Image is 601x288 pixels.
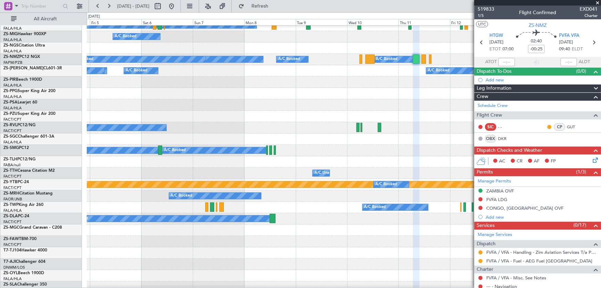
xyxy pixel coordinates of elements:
[3,208,22,213] a: FALA/HLA
[478,178,511,185] a: Manage Permits
[193,19,244,25] div: Sun 7
[3,146,29,150] a: ZS-SMGPC12
[3,128,21,133] a: FACT/CPT
[3,37,22,42] a: FALA/HLA
[3,55,19,59] span: ZS-NMZ
[478,6,494,13] span: 519833
[531,38,542,45] span: 02:40
[3,117,21,122] a: FACT/CPT
[559,32,579,39] span: FVFA VFA
[398,19,450,25] div: Thu 11
[477,266,493,274] span: Charter
[567,124,582,130] a: GUT
[3,162,21,168] a: FABA/null
[21,1,61,11] input: Trip Number
[576,68,586,75] span: (0/0)
[3,242,21,247] a: FACT/CPT
[3,185,21,190] a: FACT/CPT
[3,135,18,139] span: ZS-SGC
[3,100,18,105] span: ZS-PSA
[476,21,488,27] button: UTC
[573,221,586,229] span: (0/17)
[3,78,16,82] span: ZS-PIR
[477,222,495,230] span: Services
[559,39,573,46] span: [DATE]
[88,14,100,20] div: [DATE]
[3,248,47,252] a: T7-TJ104Hawker 4000
[3,180,29,184] a: ZS-YTBPC-24
[498,124,514,130] div: - -
[3,123,17,127] span: ZS-RVL
[3,237,37,241] a: ZS-FAWTBM-700
[3,214,18,218] span: ZS-DLA
[486,188,514,194] div: ZAMBIA OVF
[485,59,497,66] span: ATOT
[3,89,55,93] a: ZS-PPGSuper King Air 200
[3,219,21,225] a: FACT/CPT
[489,46,501,53] span: ETOT
[3,282,17,287] span: ZS-SLA
[3,197,22,202] a: FAOR/JNB
[3,260,45,264] a: T7-AJIChallenger 604
[529,22,547,29] span: ZS-NMZ
[477,168,493,176] span: Permits
[3,66,62,70] a: ZS-[PERSON_NAME]CL601-3R
[3,191,53,196] a: ZS-MRHCitation Mustang
[171,191,193,201] div: A/C Booked
[498,58,515,66] input: --:--
[580,6,598,13] span: EXD041
[3,146,19,150] span: ZS-SMG
[3,271,18,275] span: ZS-OYL
[477,240,496,248] span: Dispatch
[3,43,45,48] a: ZS-NGSCitation Ultra
[3,32,18,36] span: ZS-MIG
[3,66,43,70] span: ZS-[PERSON_NAME]
[478,102,508,109] a: Schedule Crew
[347,19,398,25] div: Wed 10
[486,214,598,220] div: Add new
[3,203,43,207] a: ZS-TWPKing Air 260
[478,13,494,19] span: 1/5
[3,140,22,145] a: FALA/HLA
[117,3,149,9] span: [DATE] - [DATE]
[485,123,496,131] div: SIC
[534,158,539,165] span: AF
[486,275,546,281] a: FVFA / VFA - Misc. See Notes
[478,231,512,238] a: Manage Services
[164,145,186,156] div: A/C Booked
[477,93,488,101] span: Crew
[554,123,565,131] div: CP
[572,46,583,53] span: ELDT
[551,158,556,165] span: FP
[115,31,136,42] div: A/C Booked
[3,60,22,65] a: FAPM/PZB
[3,276,22,281] a: FALA/HLA
[489,39,504,46] span: [DATE]
[3,100,37,105] a: ZS-PSALearjet 60
[142,19,193,25] div: Sat 6
[3,94,22,99] a: FALA/HLA
[477,68,511,76] span: Dispatch To-Dos
[3,135,54,139] a: ZS-SGCChallenger 601-3A
[3,169,55,173] a: ZS-TTHCessna Citation M2
[3,78,42,82] a: ZS-PIRBeech 1900D
[3,237,19,241] span: ZS-FAW
[3,55,40,59] a: ZS-NMZPC12 NGX
[519,9,556,17] div: Flight Confirmed
[3,43,19,48] span: ZS-NGS
[3,282,47,287] a: ZS-SLAChallenger 350
[477,111,502,119] span: Flight Crew
[502,46,514,53] span: 07:00
[3,112,18,116] span: ZS-PZU
[3,83,22,88] a: FALA/HLA
[498,136,514,142] a: DKR
[3,49,22,54] a: FALA/HLA
[3,174,21,179] a: FACT/CPT
[499,158,505,165] span: AC
[559,46,570,53] span: 09:40
[486,249,598,255] a: FVFA / VFA - Handling - Zim Aviation Services T/a Pepeti Commodities
[3,214,29,218] a: ZS-DLAPC-24
[376,54,397,64] div: A/C Booked
[246,4,274,9] span: Refresh
[126,66,147,76] div: A/C Booked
